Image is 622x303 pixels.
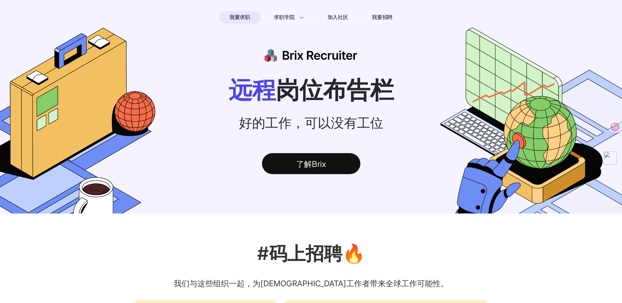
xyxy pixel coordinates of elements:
[229,75,276,104] span: 远程
[372,13,392,21] span: 我要招聘
[328,12,348,23] span: 加入社区
[262,153,360,174] div: 了解Brix
[230,12,250,23] span: 我要求职
[274,13,294,21] span: 求职学院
